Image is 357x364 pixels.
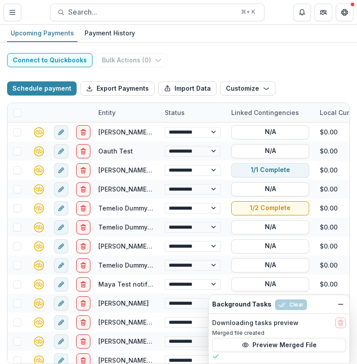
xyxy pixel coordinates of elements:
button: delete [76,334,90,349]
div: Linked Contingencies [226,103,314,122]
h2: Background Tasks [212,301,272,308]
button: Partners [314,4,332,21]
button: edit [54,182,68,196]
button: quickbooks-connect [32,144,46,158]
a: Temelio Dummy nonprofittttttttt a4 sda16s5d [98,223,237,231]
button: quickbooks-connect [32,258,46,272]
button: delete [76,163,90,177]
button: Dismiss [335,299,346,310]
button: delete [335,318,346,328]
button: quickbooks-connect [32,125,46,139]
a: [PERSON_NAME] Individual [98,185,181,193]
button: edit [54,220,68,234]
button: delete [76,220,90,234]
button: quickbooks-connect [32,220,46,234]
button: edit [54,201,68,215]
div: Status [159,103,226,122]
a: [PERSON_NAME] TEST [98,337,167,345]
a: [PERSON_NAME] TEST [98,356,167,364]
button: Get Help [336,4,353,21]
a: Upcoming Payments [7,25,78,42]
p: Merged file created [212,329,346,337]
button: edit [54,315,68,330]
button: edit [54,239,68,253]
button: quickbooks-connect [32,334,46,349]
button: Bulk Actions (0) [96,53,167,67]
a: [PERSON_NAME] Draft Test [98,128,181,136]
div: Payment History [81,27,139,39]
a: [PERSON_NAME] TEST [98,166,167,174]
a: [PERSON_NAME] [98,299,149,307]
button: quickbooks-connect [32,296,46,310]
button: quickbooks-connect [32,182,46,196]
button: N/A [231,182,309,196]
div: Upcoming Payments [7,27,78,39]
button: delete [76,296,90,310]
button: delete [76,315,90,330]
button: quickbooks-connect [32,239,46,253]
button: 1/1 Complete [231,163,309,177]
button: edit [54,163,68,177]
a: Payment History [81,25,139,42]
button: quickbooks-connect [32,163,46,177]
button: delete [76,277,90,291]
a: Oauth Test [98,147,133,155]
button: delete [76,144,90,158]
button: quickbooks-connect [32,201,46,215]
button: edit [54,296,68,310]
div: Entity [93,103,159,122]
button: Notifications [293,4,311,21]
button: N/A [231,144,309,158]
button: N/A [231,125,309,139]
button: N/A [231,220,309,234]
button: delete [76,125,90,139]
button: N/A [231,277,309,291]
a: Maya Test notification [98,280,169,288]
button: Customize [220,81,276,96]
button: Search... [50,4,264,21]
button: Toggle Menu [4,4,21,21]
a: [PERSON_NAME] TEST [98,242,167,250]
button: 1/2 Complete [231,201,309,215]
button: delete [76,201,90,215]
button: delete [76,239,90,253]
div: ⌘ + K [239,7,257,17]
button: edit [54,258,68,272]
button: Schedule payment [7,81,77,96]
div: Linked Contingencies [226,108,304,117]
button: edit [54,125,68,139]
a: Temelio Dummy nonprofittttttttt a4 sda16s5d [98,261,237,269]
button: quickbooks-connect [32,277,46,291]
button: Export Payments [80,81,155,96]
h2: Downloading tasks preview [212,319,299,327]
span: Search... [68,8,236,16]
button: Clear [275,299,307,310]
button: edit [54,144,68,158]
button: Connect to Quickbooks [7,53,93,67]
button: edit [54,277,68,291]
div: Status [159,108,190,117]
button: Preview Merged File [212,338,346,352]
div: Entity [93,108,121,117]
button: N/A [231,258,309,272]
button: edit [54,334,68,349]
a: [PERSON_NAME] TEST [98,318,167,326]
button: delete [76,258,90,272]
a: Temelio Dummy nonprofittttttttt a4 sda16s5d [98,204,237,212]
button: delete [76,182,90,196]
button: Import Data [158,81,217,96]
button: N/A [231,239,309,253]
button: quickbooks-connect [32,315,46,330]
